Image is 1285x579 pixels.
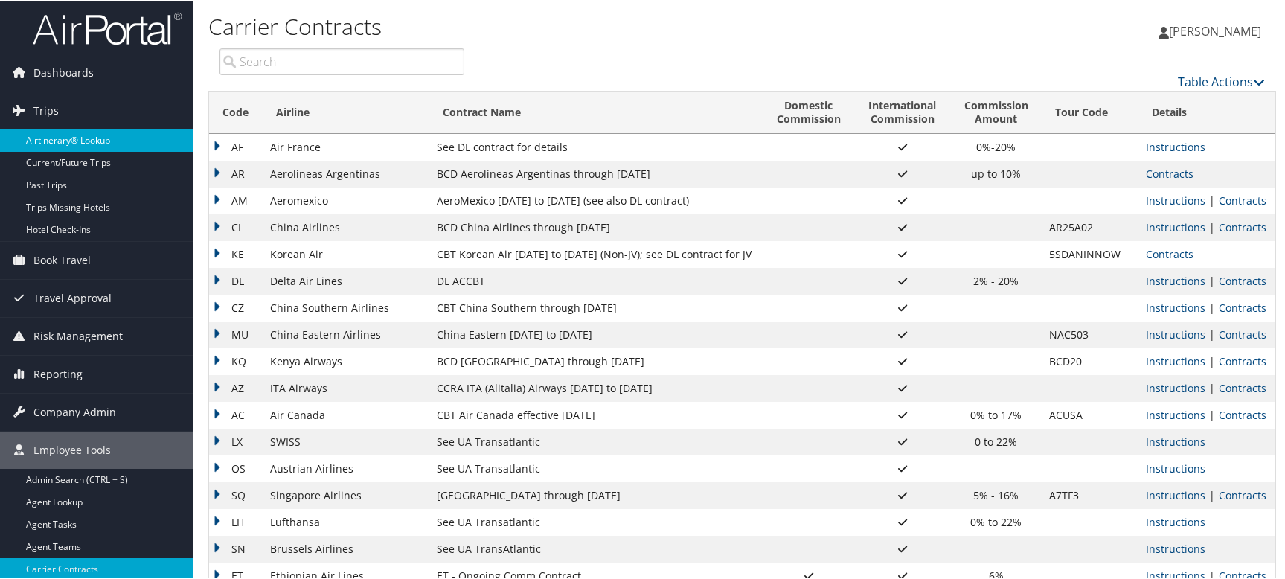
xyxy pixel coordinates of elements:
td: AR [209,159,263,186]
td: MU [209,320,263,347]
td: Delta Air Lines [263,266,430,293]
td: SWISS [263,427,430,454]
span: Book Travel [33,240,91,278]
th: Tour Code: activate to sort column ascending [1042,90,1138,132]
a: Table Actions [1178,72,1265,89]
td: AM [209,186,263,213]
td: AeroMexico [DATE] to [DATE] (see also DL contract) [429,186,763,213]
th: Airline: activate to sort column ascending [263,90,430,132]
td: CI [209,213,263,240]
th: Contract Name: activate to sort column ascending [429,90,763,132]
a: View Ticketing Instructions [1146,380,1205,394]
td: LH [209,508,263,534]
td: Korean Air [263,240,430,266]
span: | [1205,406,1219,420]
td: 2% - 20% [950,266,1042,293]
a: View Contracts [1219,406,1266,420]
td: KQ [209,347,263,374]
td: CZ [209,293,263,320]
span: [PERSON_NAME] [1169,22,1261,38]
span: | [1205,192,1219,206]
td: BCD [GEOGRAPHIC_DATA] through [DATE] [429,347,763,374]
a: View Ticketing Instructions [1146,272,1205,287]
td: China Eastern Airlines [263,320,430,347]
a: View Contracts [1219,380,1266,394]
td: SN [209,534,263,561]
td: 0% to 22% [950,508,1042,534]
a: View Contracts [1219,192,1266,206]
th: DomesticCommission: activate to sort column ascending [763,90,854,132]
td: BCD20 [1042,347,1138,374]
td: [GEOGRAPHIC_DATA] through [DATE] [429,481,763,508]
a: View Ticketing Instructions [1146,219,1205,233]
th: Code: activate to sort column ascending [209,90,263,132]
a: View Ticketing Instructions [1146,326,1205,340]
td: China Airlines [263,213,430,240]
span: Employee Tools [33,430,111,467]
td: AZ [209,374,263,400]
td: See UA Transatlantic [429,454,763,481]
td: Austrian Airlines [263,454,430,481]
a: View Ticketing Instructions [1146,299,1205,313]
h1: Carrier Contracts [208,10,920,41]
a: View Contracts [1219,326,1266,340]
input: Search [219,47,464,74]
a: View Contracts [1219,272,1266,287]
a: View Ticketing Instructions [1146,406,1205,420]
td: BCD Aerolineas Argentinas through [DATE] [429,159,763,186]
span: Risk Management [33,316,123,354]
span: | [1205,299,1219,313]
td: A7TF3 [1042,481,1138,508]
a: View Ticketing Instructions [1146,540,1205,554]
td: CBT Korean Air [DATE] to [DATE] (Non-JV); see DL contract for JV [429,240,763,266]
td: SQ [209,481,263,508]
span: | [1205,219,1219,233]
td: OS [209,454,263,481]
span: | [1205,380,1219,394]
a: View Contracts [1146,246,1193,260]
td: LX [209,427,263,454]
span: Travel Approval [33,278,112,316]
a: View Contracts [1146,165,1193,179]
td: ACUSA [1042,400,1138,427]
span: | [1205,326,1219,340]
td: See UA Transatlantic [429,508,763,534]
td: Aerolineas Argentinas [263,159,430,186]
a: View Ticketing Instructions [1146,433,1205,447]
td: up to 10% [950,159,1042,186]
a: View Ticketing Instructions [1146,353,1205,367]
span: | [1205,487,1219,501]
td: CBT China Southern through [DATE] [429,293,763,320]
td: See UA Transatlantic [429,427,763,454]
span: Company Admin [33,392,116,429]
td: 0 to 22% [950,427,1042,454]
td: DL [209,266,263,293]
a: View Ticketing Instructions [1146,514,1205,528]
img: airportal-logo.png [33,10,182,45]
td: AR25A02 [1042,213,1138,240]
td: AF [209,132,263,159]
td: Lufthansa [263,508,430,534]
td: China Southern Airlines [263,293,430,320]
td: ITA Airways [263,374,430,400]
td: Aeromexico [263,186,430,213]
td: 5SDANINNOW [1042,240,1138,266]
span: Reporting [33,354,83,391]
span: | [1205,353,1219,367]
td: CBT Air Canada effective [DATE] [429,400,763,427]
td: Brussels Airlines [263,534,430,561]
td: Air Canada [263,400,430,427]
td: China Eastern [DATE] to [DATE] [429,320,763,347]
td: 5% - 16% [950,481,1042,508]
td: Singapore Airlines [263,481,430,508]
td: CCRA ITA (Alitalia) Airways [DATE] to [DATE] [429,374,763,400]
span: Trips [33,91,59,128]
a: View Ticketing Instructions [1146,192,1205,206]
td: 0%-20% [950,132,1042,159]
a: View Contracts [1219,299,1266,313]
td: KE [209,240,263,266]
td: See DL contract for details [429,132,763,159]
span: | [1205,272,1219,287]
th: InternationalCommission: activate to sort column ascending [855,90,950,132]
a: View Contracts [1219,353,1266,367]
